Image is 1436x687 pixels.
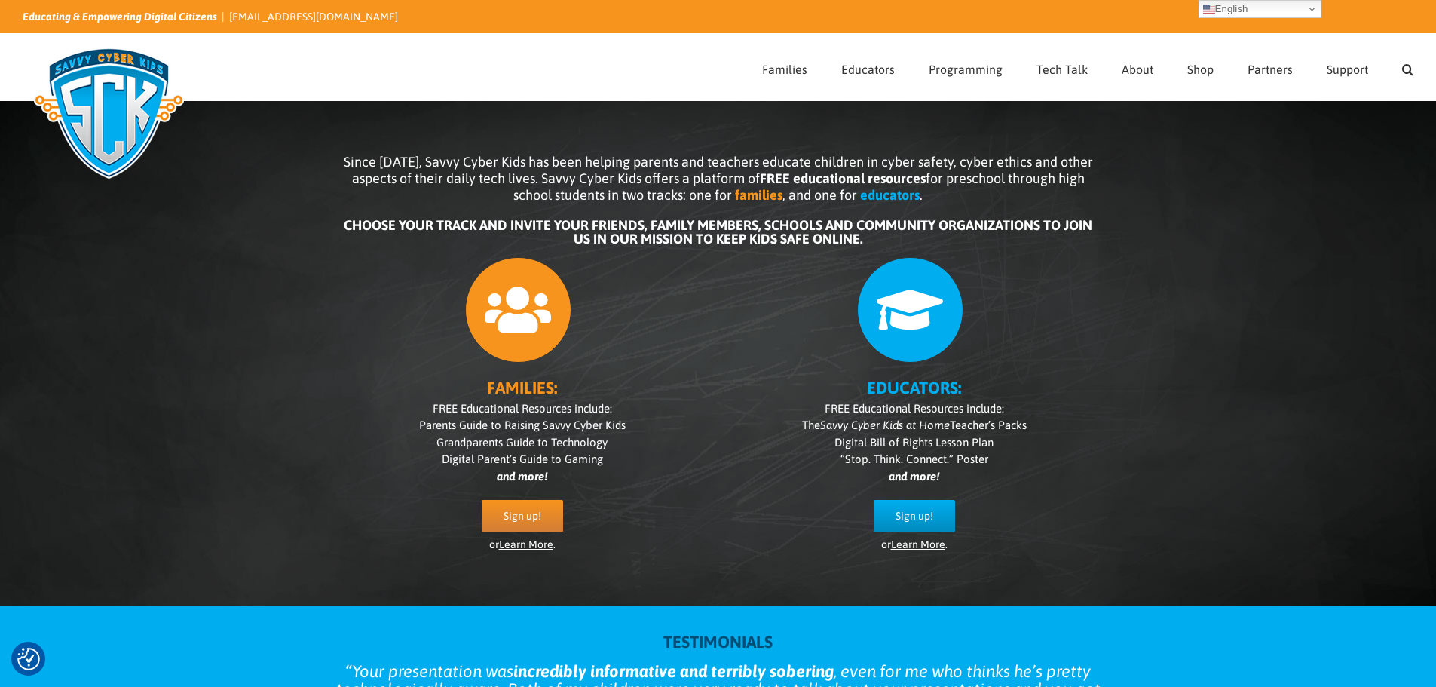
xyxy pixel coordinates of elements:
[17,648,40,670] img: Revisit consent button
[874,500,955,532] a: Sign up!
[17,648,40,670] button: Consent Preferences
[1036,63,1088,75] span: Tech Talk
[802,419,1027,431] span: The Teacher’s Packs
[504,510,541,523] span: Sign up!
[762,34,1413,100] nav: Main Menu
[1248,34,1293,100] a: Partners
[840,452,988,465] span: “Stop. Think. Connect.” Poster
[1122,63,1153,75] span: About
[881,538,948,551] span: or .
[433,402,612,415] span: FREE Educational Resources include:
[419,419,626,431] span: Parents Guide to Raising Savvy Cyber Kids
[920,187,923,203] span: .
[1402,34,1413,100] a: Search
[889,470,939,483] i: and more!
[497,470,547,483] i: and more!
[841,63,895,75] span: Educators
[896,510,933,523] span: Sign up!
[1248,63,1293,75] span: Partners
[860,187,920,203] b: educators
[482,500,563,532] a: Sign up!
[442,452,603,465] span: Digital Parent’s Guide to Gaming
[1327,63,1368,75] span: Support
[834,436,994,449] span: Digital Bill of Rights Lesson Plan
[489,538,556,551] span: or .
[513,661,834,681] strong: incredibly informative and terribly sobering
[760,170,926,186] b: FREE educational resources
[229,11,398,23] a: [EMAIL_ADDRESS][DOMAIN_NAME]
[825,402,1004,415] span: FREE Educational Resources include:
[820,419,950,431] i: Savvy Cyber Kids at Home
[487,378,557,397] b: FAMILIES:
[1187,34,1214,100] a: Shop
[344,217,1092,247] b: CHOOSE YOUR TRACK AND INVITE YOUR FRIENDS, FAMILY MEMBERS, SCHOOLS AND COMMUNITY ORGANIZATIONS TO...
[735,187,782,203] b: families
[1327,34,1368,100] a: Support
[436,436,608,449] span: Grandparents Guide to Technology
[1187,63,1214,75] span: Shop
[929,34,1003,100] a: Programming
[841,34,895,100] a: Educators
[344,154,1093,203] span: Since [DATE], Savvy Cyber Kids has been helping parents and teachers educate children in cyber sa...
[23,11,217,23] i: Educating & Empowering Digital Citizens
[1203,3,1215,15] img: en
[499,538,553,551] a: Learn More
[762,34,807,100] a: Families
[929,63,1003,75] span: Programming
[1036,34,1088,100] a: Tech Talk
[867,378,961,397] b: EDUCATORS:
[23,38,195,189] img: Savvy Cyber Kids Logo
[1122,34,1153,100] a: About
[891,538,945,551] a: Learn More
[762,63,807,75] span: Families
[663,632,773,652] strong: TESTIMONIALS
[782,187,857,203] span: , and one for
